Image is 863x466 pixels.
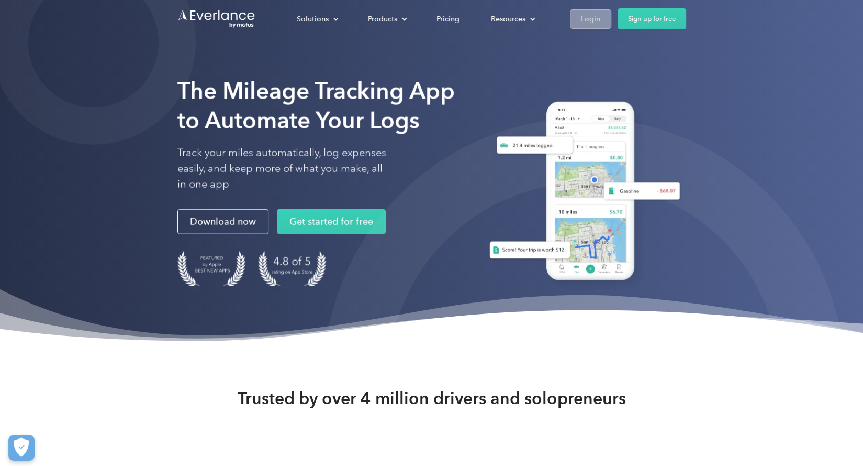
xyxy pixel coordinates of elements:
a: Login [570,9,611,29]
a: Sign up for free [618,8,686,29]
div: Solutions [286,10,347,28]
div: Products [357,10,416,28]
div: Login [581,13,600,26]
div: Pricing [436,13,459,26]
img: Badge for Featured by Apple Best New Apps [177,251,245,286]
div: Resources [480,10,544,28]
p: Track your miles automatically, log expenses easily, and keep more of what you make, all in one app [177,145,387,192]
a: Pricing [426,10,470,28]
strong: Trusted by over 4 million drivers and solopreneurs [238,388,626,409]
a: Get started for free [277,209,386,234]
div: Products [368,13,397,26]
img: Everlance, mileage tracker app, expense tracking app [477,94,686,292]
a: Download now [177,209,268,234]
button: Cookies Settings [8,435,35,461]
img: 4.9 out of 5 stars on the app store [258,251,326,286]
a: Go to homepage [177,9,256,29]
strong: The Mileage Tracking App to Automate Your Logs [177,77,455,134]
div: Resources [491,13,525,26]
div: Solutions [297,13,329,26]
